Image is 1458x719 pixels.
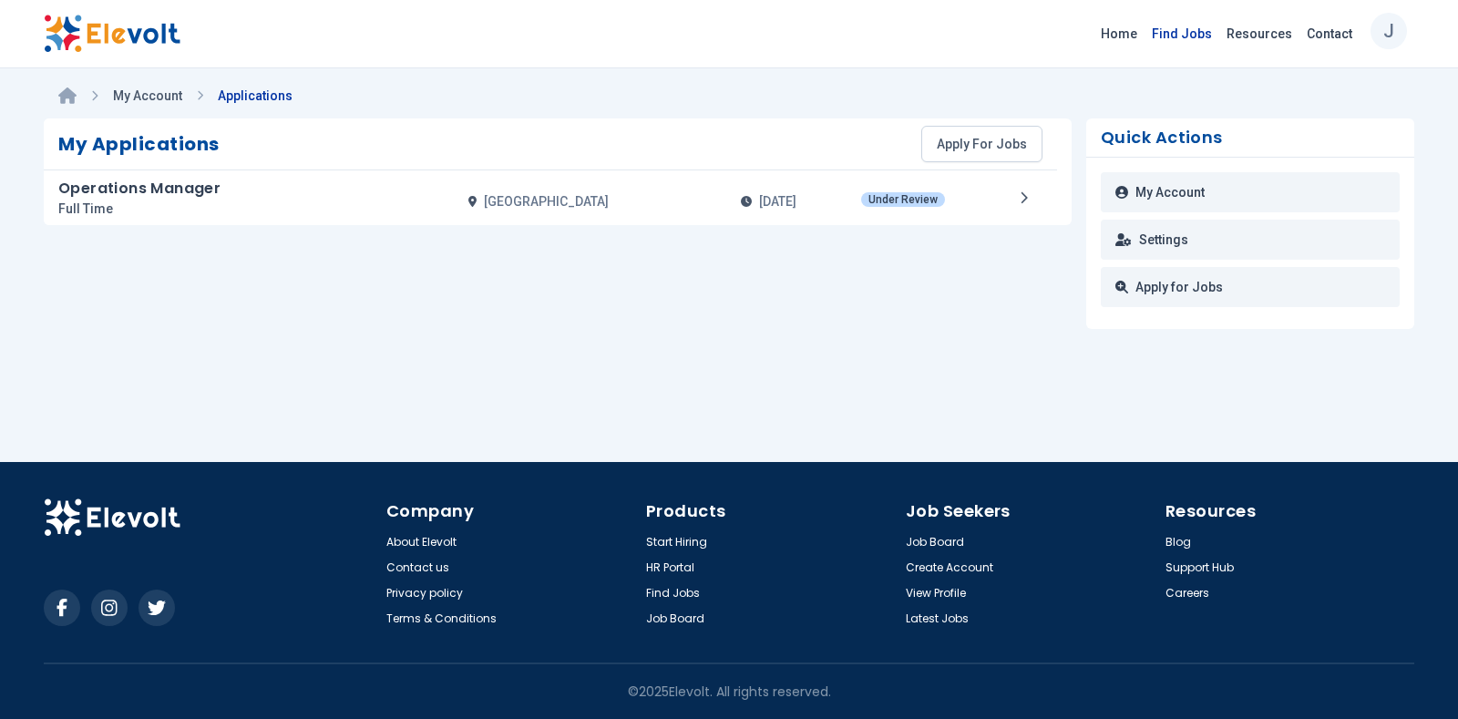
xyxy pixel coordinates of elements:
[759,192,796,211] p: [DATE]
[646,498,895,524] h4: Products
[484,192,609,211] p: [GEOGRAPHIC_DATA]
[646,560,694,575] a: HR Portal
[628,683,831,701] p: © 2025 Elevolt. All rights reserved.
[44,15,180,53] img: Elevolt
[58,131,220,157] h2: My Applications
[1165,498,1414,524] h4: Resources
[906,535,964,550] a: Job Board
[386,535,457,550] a: About Elevolt
[386,611,497,626] a: Terms & Conditions
[386,498,635,524] h4: Company
[58,200,468,218] p: full time
[1219,19,1299,48] a: Resources
[906,560,993,575] a: Create Account
[218,88,293,103] a: Applications
[646,611,704,626] a: Job Board
[861,192,945,207] p: Under Review
[1165,560,1234,575] a: Support Hub
[1299,19,1360,48] a: Contact
[1383,8,1394,54] p: J
[386,560,449,575] a: Contact us
[113,88,182,103] a: My Account
[906,586,966,601] a: View Profile
[1367,632,1458,719] iframe: Chat Widget
[58,178,468,200] h4: Operations Manager
[1165,535,1191,550] a: Blog
[906,611,969,626] a: Latest Jobs
[1101,129,1400,146] h3: Quick Actions
[44,498,180,537] img: Elevolt
[1101,220,1400,260] a: Settings
[921,126,1042,162] a: Apply For Jobs
[906,498,1155,524] h4: Job Seekers
[1371,13,1407,49] button: J
[1165,586,1209,601] a: Careers
[646,535,707,550] a: Start Hiring
[1145,19,1219,48] a: Find Jobs
[386,586,463,601] a: Privacy policy
[1101,267,1400,307] a: Apply for Jobs
[646,586,700,601] a: Find Jobs
[1101,172,1400,212] a: My Account
[1093,19,1145,48] a: Home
